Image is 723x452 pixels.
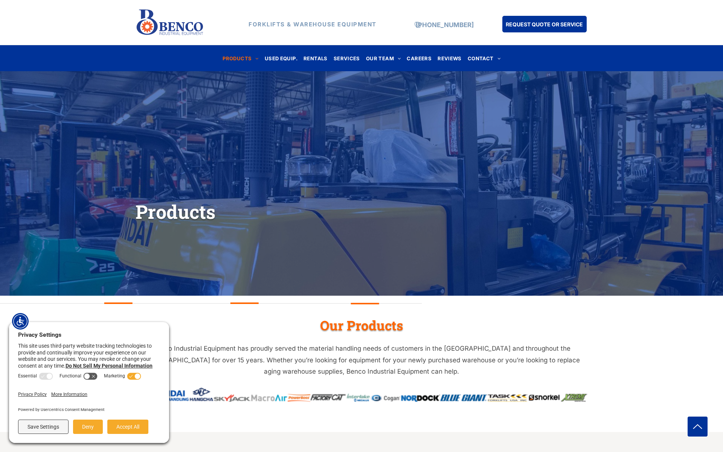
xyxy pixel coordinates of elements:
[136,387,587,402] img: bencoindustrial
[465,53,503,63] a: CONTACT
[136,199,215,224] span: Products
[435,53,465,63] a: REVIEWS
[320,316,403,334] span: Our Products
[506,17,583,31] span: REQUEST QUOTE OR SERVICE
[143,345,580,375] span: Benco Industrial Equipment has proudly served the material handling needs of customers in the [GE...
[416,21,474,29] a: [PHONE_NUMBER]
[363,53,404,63] a: OUR TEAM
[502,16,587,32] a: REQUEST QUOTE OR SERVICE
[262,53,300,63] a: USED EQUIP.
[331,53,363,63] a: SERVICES
[220,53,262,63] a: PRODUCTS
[404,53,435,63] a: CAREERS
[300,53,331,63] a: RENTALS
[12,313,29,330] div: Accessibility Menu
[249,21,377,28] strong: FORKLIFTS & WAREHOUSE EQUIPMENT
